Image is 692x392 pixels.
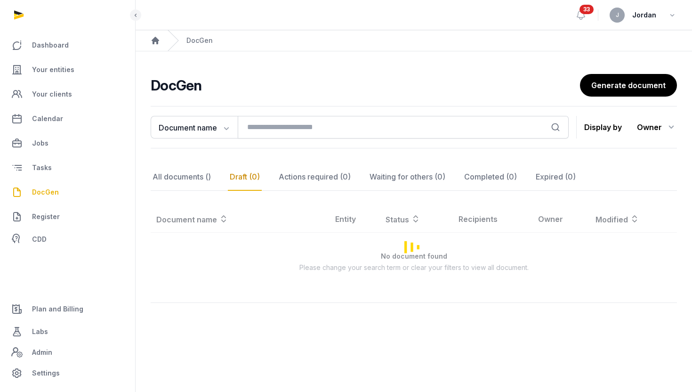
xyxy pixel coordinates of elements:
span: Jordan [632,9,656,21]
a: Jobs [8,132,128,155]
nav: Tabs [151,163,677,191]
span: 33 [579,5,594,14]
a: Calendar [8,107,128,130]
div: Waiting for others (0) [368,163,447,191]
a: Your entities [8,58,128,81]
div: Draft (0) [228,163,262,191]
div: All documents () [151,163,213,191]
div: Owner [637,120,677,135]
span: Register [32,211,60,222]
h2: DocGen [151,77,580,94]
a: Dashboard [8,34,128,57]
span: Jobs [32,138,48,149]
span: Your entities [32,64,74,75]
a: Plan and Billing [8,298,128,320]
span: Calendar [32,113,63,124]
button: Document name [151,116,238,139]
div: DocGen [186,36,213,45]
a: Admin [8,343,128,362]
div: Completed (0) [462,163,519,191]
a: Your clients [8,83,128,106]
nav: Breadcrumb [136,30,692,51]
span: CDD [32,234,47,245]
div: Expired (0) [534,163,578,191]
a: Labs [8,320,128,343]
span: Labs [32,326,48,337]
span: Admin [32,347,52,358]
button: J [610,8,625,23]
a: Settings [8,362,128,384]
span: Settings [32,367,60,379]
span: Tasks [32,162,52,173]
a: Tasks [8,156,128,179]
span: J [616,12,619,18]
span: DocGen [32,187,59,198]
a: Register [8,205,128,228]
div: Actions required (0) [277,163,353,191]
span: Plan and Billing [32,303,83,315]
p: Display by [584,120,622,135]
span: Dashboard [32,40,69,51]
a: CDD [8,230,128,249]
span: Your clients [32,89,72,100]
a: Generate document [580,74,677,97]
a: DocGen [8,181,128,204]
div: Loading [151,206,677,287]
